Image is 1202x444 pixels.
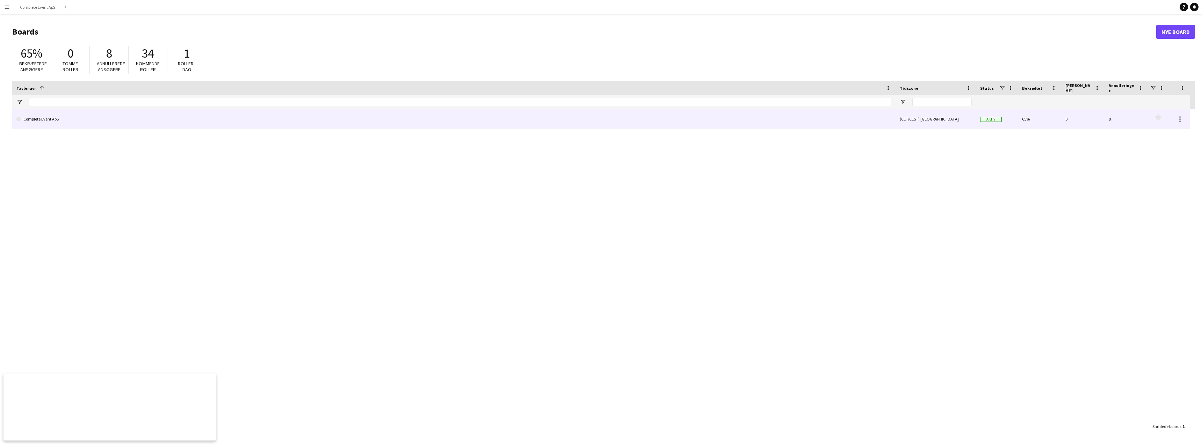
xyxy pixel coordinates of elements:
input: Tavlenavn Filter Input [29,98,891,106]
span: Annullerede ansøgere [97,60,125,73]
iframe: Popup CTA [3,373,216,441]
span: Annulleringer [1109,83,1135,93]
a: Complete Event ApS [16,109,891,129]
span: Kommende roller [136,60,160,73]
span: Tavlenavn [16,86,37,91]
span: Tomme roller [63,60,78,73]
span: 0 [67,46,73,61]
span: Aktiv [980,117,1002,122]
a: Nye Board [1156,25,1195,39]
span: 1 [184,46,190,61]
span: 65% [21,46,42,61]
input: Tidszone Filter Input [912,98,972,106]
button: Åbn Filtermenu [900,99,906,105]
span: 1 [1182,424,1185,429]
span: Roller i dag [178,60,196,73]
span: 34 [142,46,154,61]
span: Bekræftet [1022,86,1042,91]
span: [PERSON_NAME] [1065,83,1092,93]
h1: Boards [12,27,1156,37]
button: Åbn Filtermenu [16,99,23,105]
div: 65% [1018,109,1061,129]
span: Bekræftede ansøgere [19,60,47,73]
div: 8 [1105,109,1148,129]
button: Complete Event ApS [14,0,61,14]
span: Tidszone [900,86,918,91]
div: 0 [1061,109,1105,129]
div: (CET/CEST) [GEOGRAPHIC_DATA] [896,109,976,129]
div: : [1152,420,1185,433]
span: Status [980,86,994,91]
span: Samlede boards [1152,424,1181,429]
span: 8 [106,46,112,61]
